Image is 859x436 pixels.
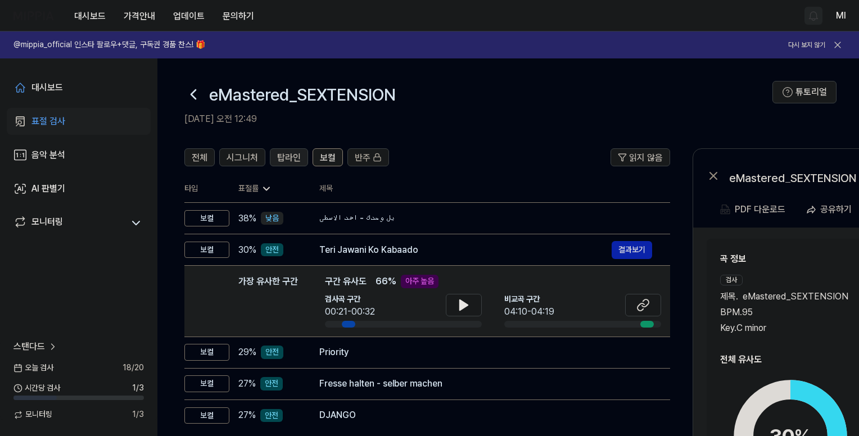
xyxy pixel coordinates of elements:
span: 모니터링 [13,409,52,420]
div: DJANGO [319,408,652,422]
span: 반주 [355,151,370,165]
div: 안전 [261,346,283,359]
button: 반주 [347,148,389,166]
button: 문의하기 [214,5,263,28]
div: 보컬 [184,344,229,361]
span: 27 % [238,408,256,422]
span: 66 % [376,275,396,288]
span: 스탠다드 [13,340,45,353]
div: 낮음 [261,212,283,225]
span: 비교곡 구간 [504,294,554,305]
div: 공유하기 [820,202,852,217]
img: 알림 [807,9,820,22]
a: 표절 검사 [7,108,151,135]
div: Fresse halten - selber machen [319,377,652,390]
a: 대시보드 [7,74,151,101]
span: 구간 유사도 [325,275,367,288]
div: 가장 유사한 구간 [238,275,298,328]
div: 안전 [260,409,283,423]
div: 음악 분석 [31,148,65,162]
div: 표절 검사 [31,115,65,128]
button: 시그니처 [219,148,265,166]
button: 다시 보지 않기 [788,40,825,50]
div: 아주 높음 [401,275,438,288]
span: 18 / 20 [123,362,144,374]
button: 결과보기 [612,241,652,259]
span: 제목 . [720,290,738,303]
span: 27 % [238,377,256,390]
div: 안전 [261,243,283,257]
button: 보컬 [313,148,343,166]
span: 시간당 검사 [13,383,60,394]
img: logo [13,11,54,20]
button: 튜토리얼 [772,81,837,103]
div: 보컬 [184,407,229,424]
button: 탑라인 [270,148,308,166]
div: يل وحدك - احمد الاسطى [319,212,652,225]
div: 보컬 [184,210,229,227]
span: 읽지 않음 [629,151,663,165]
div: AI 판별기 [31,182,65,196]
div: PDF 다운로드 [735,202,785,217]
div: 표절률 [238,183,301,194]
span: 탑라인 [277,151,301,165]
span: 1 / 3 [132,409,144,420]
button: Ml [836,9,846,22]
span: 시그니처 [227,151,258,165]
button: 대시보드 [65,5,115,28]
span: 38 % [238,212,256,225]
span: 보컬 [320,151,336,165]
a: 업데이트 [164,1,214,31]
a: 모니터링 [13,215,124,231]
span: 29 % [238,346,256,359]
div: 00:21-00:32 [325,305,375,319]
th: 타입 [184,175,229,203]
button: 가격안내 [115,5,164,28]
a: AI 판별기 [7,175,151,202]
button: 읽지 않음 [611,148,670,166]
th: 제목 [319,175,670,202]
button: 전체 [184,148,215,166]
span: 전체 [192,151,207,165]
div: 모니터링 [31,215,63,231]
div: 보컬 [184,375,229,392]
button: PDF 다운로드 [718,198,788,221]
h2: [DATE] 오전 12:49 [184,112,772,126]
h1: eMastered_SEXTENSION [209,83,396,106]
div: 대시보드 [31,81,63,94]
div: Teri Jawani Ko Kabaado [319,243,612,257]
button: 업데이트 [164,5,214,28]
h1: @mippia_official 인스타 팔로우+댓글, 구독권 경품 찬스! 🎁 [13,39,205,51]
span: 검사곡 구간 [325,294,375,305]
a: 스탠다드 [13,340,58,353]
img: PDF Download [720,205,730,215]
div: 04:10-04:19 [504,305,554,319]
span: 1 / 3 [132,383,144,394]
div: 보컬 [184,242,229,258]
span: 오늘 검사 [13,362,53,374]
span: eMastered_SEXTENSION [743,290,848,303]
div: Priority [319,346,652,359]
div: 안전 [260,377,283,390]
a: 음악 분석 [7,142,151,169]
span: 30 % [238,243,256,257]
div: 검사 [720,275,743,285]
